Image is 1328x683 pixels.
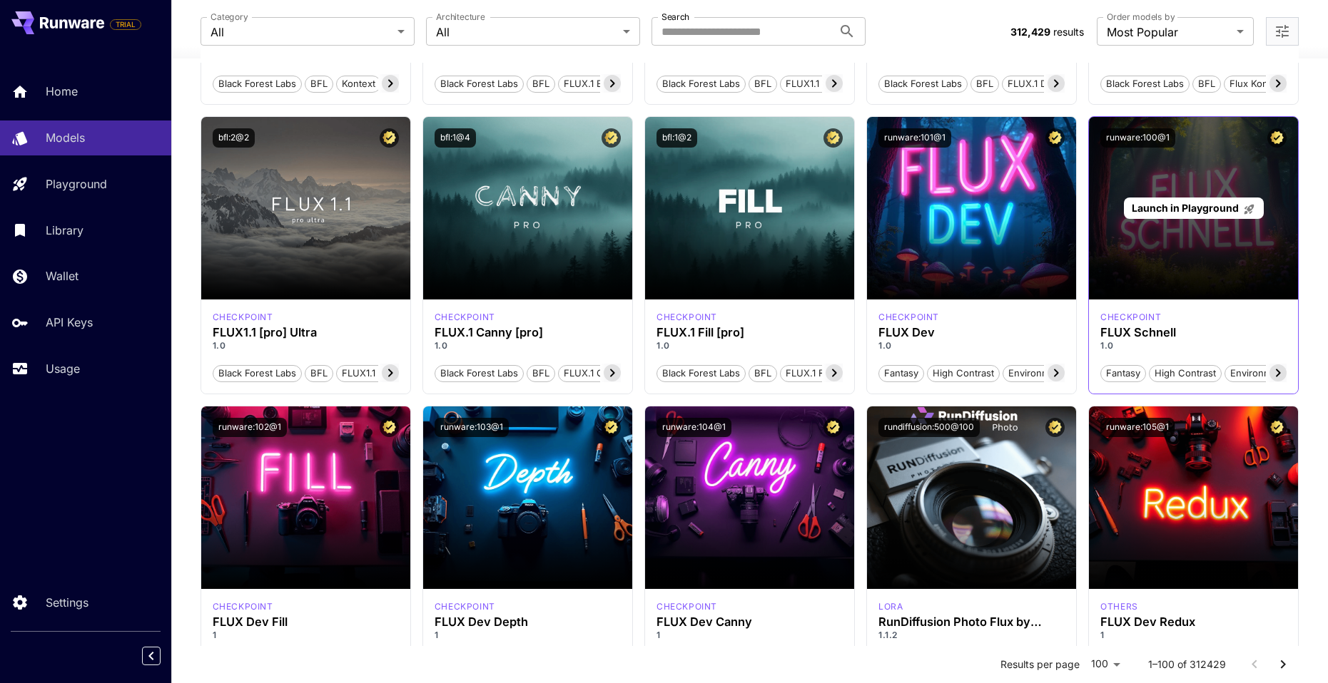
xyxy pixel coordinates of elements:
[878,326,1065,339] h3: FLUX Dev
[211,24,392,41] span: All
[213,629,399,642] p: 1
[1003,77,1097,91] span: FLUX.1 Depth [pro]
[336,364,430,382] button: FLUX1.1 [pro] Ultra
[305,364,333,382] button: BFL
[1107,24,1231,41] span: Most Popular
[527,74,555,93] button: BFL
[602,418,621,437] button: Certified Model – Vetted for best performance and includes a commercial license.
[657,326,843,339] div: FLUX.1 Fill [pro]
[211,11,248,23] label: Category
[1225,364,1292,382] button: Environment
[1100,629,1287,642] p: 1
[657,311,717,324] div: fluxpro
[657,600,717,613] div: FLUX.1 D
[657,600,717,613] p: checkpoint
[657,339,843,352] p: 1.0
[111,19,141,30] span: TRIAL
[657,418,731,437] button: runware:104@1
[823,418,843,437] button: Certified Model – Vetted for best performance and includes a commercial license.
[1124,197,1263,220] a: Launch in Playground
[1150,366,1221,381] span: High Contrast
[46,314,93,331] p: API Keys
[435,311,495,324] p: checkpoint
[435,311,495,324] div: fluxpro
[1100,615,1287,629] div: FLUX Dev Redux
[213,600,273,613] div: FLUX.1 D
[213,615,399,629] div: FLUX Dev Fill
[927,364,1000,382] button: High Contrast
[559,77,659,91] span: FLUX.1 Expand [pro]
[878,128,951,148] button: runware:101@1
[435,418,509,437] button: runware:103@1
[46,83,78,100] p: Home
[1100,364,1146,382] button: Fantasy
[380,418,399,437] button: Certified Model – Vetted for best performance and includes a commercial license.
[878,615,1065,629] div: RunDiffusion Photo Flux by RunDiffusion
[823,128,843,148] button: Certified Model – Vetted for best performance and includes a commercial license.
[1003,364,1070,382] button: Environment
[878,311,939,324] p: checkpoint
[1100,311,1161,324] p: checkpoint
[559,366,655,381] span: FLUX.1 Canny [pro]
[435,364,524,382] button: Black Forest Labs
[46,175,107,192] p: Playground
[1267,128,1287,148] button: Certified Model – Vetted for best performance and includes a commercial license.
[657,311,717,324] p: checkpoint
[153,643,171,669] div: Collapse sidebar
[337,366,429,381] span: FLUX1.1 [pro] Ultra
[878,74,968,93] button: Black Forest Labs
[213,339,399,352] p: 1.0
[878,418,980,437] button: rundiffusion:500@100
[435,629,621,642] p: 1
[928,366,999,381] span: High Contrast
[558,74,660,93] button: FLUX.1 Expand [pro]
[1085,654,1125,674] div: 100
[558,364,656,382] button: FLUX.1 Canny [pro]
[435,77,523,91] span: Black Forest Labs
[657,629,843,642] p: 1
[213,366,301,381] span: Black Forest Labs
[213,74,302,93] button: Black Forest Labs
[749,366,776,381] span: BFL
[1274,23,1291,41] button: Open more filters
[46,129,85,146] p: Models
[46,360,80,377] p: Usage
[213,418,287,437] button: runware:102@1
[435,339,621,352] p: 1.0
[878,339,1065,352] p: 1.0
[46,222,83,239] p: Library
[781,366,861,381] span: FLUX.1 Fill [pro]
[110,16,141,33] span: Add your payment card to enable full platform functionality.
[1257,615,1328,683] iframe: Chat Widget
[1107,11,1175,23] label: Order models by
[1100,600,1138,613] p: others
[305,77,333,91] span: BFL
[1101,366,1145,381] span: Fantasy
[1100,311,1161,324] div: FLUX.1 S
[527,77,554,91] span: BFL
[1002,74,1098,93] button: FLUX.1 Depth [pro]
[213,326,399,339] div: FLUX1.1 [pro] Ultra
[1224,74,1290,93] button: Flux Kontext
[878,600,903,613] p: lora
[435,326,621,339] h3: FLUX.1 Canny [pro]
[657,615,843,629] div: FLUX Dev Canny
[878,629,1065,642] p: 1.1.2
[527,364,555,382] button: BFL
[337,77,380,91] span: Kontext
[1267,418,1287,437] button: Certified Model – Vetted for best performance and includes a commercial license.
[662,11,689,23] label: Search
[657,366,745,381] span: Black Forest Labs
[213,311,273,324] div: fluxultra
[1000,657,1080,672] p: Results per page
[878,364,924,382] button: Fantasy
[878,311,939,324] div: FLUX.1 D
[602,128,621,148] button: Certified Model – Vetted for best performance and includes a commercial license.
[1132,202,1239,214] span: Launch in Playground
[1045,418,1065,437] button: Certified Model – Vetted for best performance and includes a commercial license.
[1148,657,1226,672] p: 1–100 of 312429
[749,364,777,382] button: BFL
[1003,366,1069,381] span: Environment
[213,77,301,91] span: Black Forest Labs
